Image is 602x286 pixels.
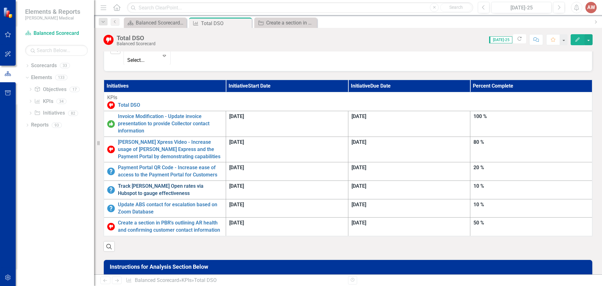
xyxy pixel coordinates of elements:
[118,201,223,216] a: Update ABS contact for escalation based on Zoom Database
[470,181,593,199] td: Double-Click to Edit
[125,19,185,27] a: Balanced Scorecard Welcome Page
[70,87,80,92] div: 17
[107,101,115,109] img: Below Target
[107,168,115,175] img: No Information
[25,45,88,56] input: Search Below...
[68,111,78,116] div: 82
[470,218,593,236] td: Double-Click to Edit
[34,98,53,105] a: KPIs
[34,86,66,93] a: Objectives
[473,201,589,208] div: 10 %
[494,4,549,12] div: [DATE]-25
[56,99,66,104] div: 34
[229,202,244,208] span: [DATE]
[266,19,315,27] div: Create a section in PBR's outlining AR health and confirming customer contact information
[34,110,65,117] a: Initiatives
[104,111,226,137] td: Double-Click to Edit Right Click for Context Menu
[126,277,343,284] div: » »
[348,218,470,236] td: Double-Click to Edit
[229,165,244,170] span: [DATE]
[118,139,223,160] a: [PERSON_NAME] Xpress Video - Increase usage of [PERSON_NAME] Express and the Payment Portal by de...
[118,102,589,109] a: Total DSO
[348,181,470,199] td: Double-Click to Edit
[107,186,115,194] img: No Information
[52,122,62,128] div: 93
[107,205,115,212] img: No Information
[470,137,593,162] td: Double-Click to Edit
[103,35,114,45] img: Below Target
[127,57,150,64] div: Select...
[117,41,156,46] div: Balanced Scorecard
[226,181,348,199] td: Double-Click to Edit
[473,139,589,146] div: 80 %
[473,183,589,190] div: 10 %
[118,219,223,234] a: Create a section in PBR's outlining AR health and confirming customer contact information
[117,35,156,41] div: Total DSO
[104,162,226,181] td: Double-Click to Edit Right Click for Context Menu
[127,2,473,13] input: Search ClearPoint...
[348,199,470,218] td: Double-Click to Edit
[351,202,366,208] span: [DATE]
[182,277,192,283] a: KPIs
[118,164,223,179] a: Payment Portal QR Code - Increase ease of access to the Payment Portal for Customers
[226,162,348,181] td: Double-Click to Edit
[489,36,512,43] span: [DATE]-25
[25,8,80,15] span: Elements & Reports
[3,7,14,18] img: ClearPoint Strategy
[470,162,593,181] td: Double-Click to Edit
[351,113,366,119] span: [DATE]
[55,75,67,80] div: 133
[351,220,366,226] span: [DATE]
[348,162,470,181] td: Double-Click to Edit
[351,139,366,145] span: [DATE]
[226,137,348,162] td: Double-Click to Edit
[449,5,463,10] span: Search
[229,139,244,145] span: [DATE]
[226,111,348,137] td: Double-Click to Edit
[256,19,315,27] a: Create a section in PBR's outlining AR health and confirming customer contact information
[104,92,592,111] td: Double-Click to Edit Right Click for Context Menu
[107,146,115,153] img: Below Target
[226,218,348,236] td: Double-Click to Edit
[31,74,52,81] a: Elements
[118,113,223,135] a: Invoice Modification - Update invoice presentation to provide Collector contact information
[25,15,80,20] small: [PERSON_NAME] Medical
[104,199,226,218] td: Double-Click to Edit Right Click for Context Menu
[440,3,472,12] button: Search
[135,277,179,283] a: Balanced Scorecard
[470,111,593,137] td: Double-Click to Edit
[351,165,366,170] span: [DATE]
[348,137,470,162] td: Double-Click to Edit
[470,199,593,218] td: Double-Click to Edit
[104,137,226,162] td: Double-Click to Edit Right Click for Context Menu
[31,121,49,129] a: Reports
[491,2,552,13] button: [DATE]-25
[104,181,226,199] td: Double-Click to Edit Right Click for Context Menu
[60,63,70,68] div: 33
[107,223,115,230] img: Below Target
[473,113,589,120] div: 100 %
[201,19,250,27] div: Total DSO
[348,111,470,137] td: Double-Click to Edit
[136,19,185,27] div: Balanced Scorecard Welcome Page
[229,183,244,189] span: [DATE]
[107,94,589,101] div: KPIs
[351,183,366,189] span: [DATE]
[107,120,115,128] img: On or Above Target
[25,30,88,37] a: Balanced Scorecard
[118,183,223,197] a: Track [PERSON_NAME] Open rates via Hubspot to gauge effectiveness
[473,164,589,171] div: 20 %
[226,199,348,218] td: Double-Click to Edit
[229,220,244,226] span: [DATE]
[585,2,597,13] button: AW
[110,264,589,270] h3: Instructions for Analysis Section Below
[473,219,589,227] div: 50 %
[229,113,244,119] span: [DATE]
[31,62,57,69] a: Scorecards
[104,218,226,236] td: Double-Click to Edit Right Click for Context Menu
[194,277,217,283] div: Total DSO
